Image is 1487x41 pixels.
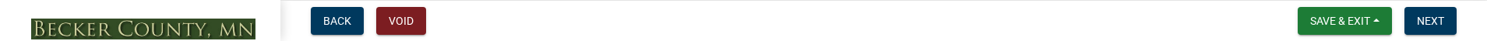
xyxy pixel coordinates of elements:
[1310,15,1370,27] span: Save & Exit
[1298,7,1392,35] button: Save & Exit
[311,7,364,35] button: Back
[1404,7,1457,35] button: Next
[376,7,426,35] button: Void
[1417,15,1444,27] span: Next
[31,19,255,39] img: Becker County, Minnesota
[323,15,351,27] span: Back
